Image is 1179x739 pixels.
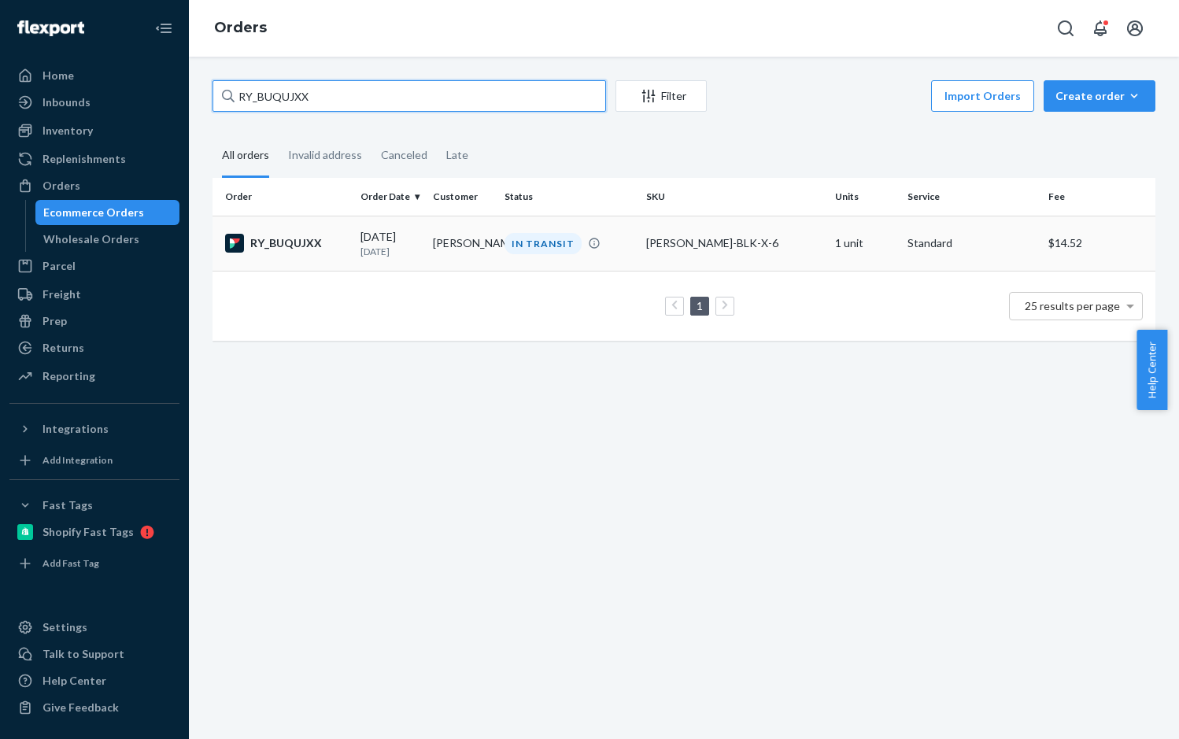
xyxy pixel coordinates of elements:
div: Settings [43,619,87,635]
button: Import Orders [931,80,1034,112]
button: Open Search Box [1050,13,1081,44]
div: Customer [433,190,493,203]
div: IN TRANSIT [504,233,582,254]
a: Shopify Fast Tags [9,519,179,545]
a: Inbounds [9,90,179,115]
div: RY_BUQUJXX [225,234,348,253]
a: Inventory [9,118,179,143]
div: Late [446,135,468,176]
button: Open notifications [1085,13,1116,44]
ol: breadcrumbs [201,6,279,51]
a: Settings [9,615,179,640]
button: Open account menu [1119,13,1151,44]
div: Talk to Support [43,646,124,662]
button: Fast Tags [9,493,179,518]
a: Wholesale Orders [35,227,180,252]
div: Add Fast Tag [43,556,99,570]
div: Add Integration [43,453,113,467]
div: Inventory [43,123,93,139]
button: Give Feedback [9,695,179,720]
div: Give Feedback [43,700,119,715]
a: Add Integration [9,448,179,473]
a: Replenishments [9,146,179,172]
div: All orders [222,135,269,178]
div: [PERSON_NAME]-BLK-X-6 [646,235,822,251]
div: [DATE] [360,229,420,258]
a: Add Fast Tag [9,551,179,576]
a: Freight [9,282,179,307]
a: Prep [9,309,179,334]
a: Talk to Support [9,641,179,667]
div: Wholesale Orders [43,231,139,247]
div: Prep [43,313,67,329]
div: Reporting [43,368,95,384]
div: Fast Tags [43,497,93,513]
th: SKU [640,178,829,216]
div: Home [43,68,74,83]
th: Order [213,178,354,216]
th: Units [829,178,901,216]
button: Filter [615,80,707,112]
div: Invalid address [288,135,362,176]
div: Orders [43,178,80,194]
div: Shopify Fast Tags [43,524,134,540]
div: Freight [43,286,81,302]
a: Home [9,63,179,88]
div: Integrations [43,421,109,437]
div: Returns [43,340,84,356]
div: Parcel [43,258,76,274]
img: Flexport logo [17,20,84,36]
div: Help Center [43,673,106,689]
input: Search orders [213,80,606,112]
td: [PERSON_NAME] [427,216,499,271]
p: [DATE] [360,245,420,258]
a: Page 1 is your current page [693,299,706,312]
td: $14.52 [1042,216,1155,271]
button: Create order [1044,80,1155,112]
button: Help Center [1136,330,1167,410]
th: Fee [1042,178,1155,216]
div: Create order [1055,88,1144,104]
div: Ecommerce Orders [43,205,144,220]
span: 25 results per page [1025,299,1120,312]
a: Orders [9,173,179,198]
td: 1 unit [829,216,901,271]
button: Close Navigation [148,13,179,44]
a: Ecommerce Orders [35,200,180,225]
a: Reporting [9,364,179,389]
div: Canceled [381,135,427,176]
a: Parcel [9,253,179,279]
div: Filter [616,88,706,104]
th: Status [498,178,640,216]
p: Standard [907,235,1037,251]
th: Service [901,178,1043,216]
th: Order Date [354,178,427,216]
a: Help Center [9,668,179,693]
a: Orders [214,19,267,36]
button: Integrations [9,416,179,442]
a: Returns [9,335,179,360]
div: Replenishments [43,151,126,167]
div: Inbounds [43,94,91,110]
